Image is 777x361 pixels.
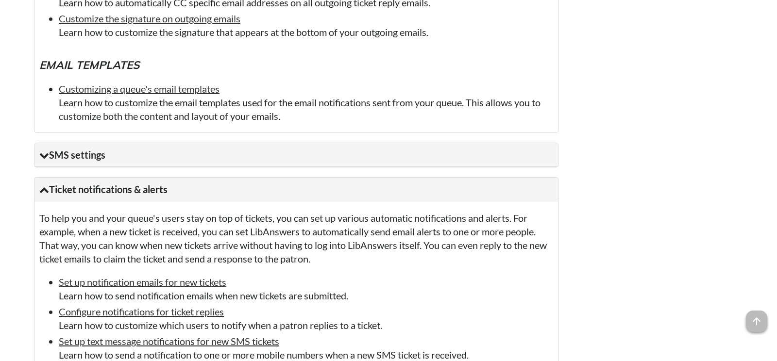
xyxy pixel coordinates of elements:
a: arrow_upward [746,312,767,323]
li: Learn how to customize the email templates used for the email notifications sent from your queue.... [59,82,553,123]
li: Learn how to send notification emails when new tickets are submitted. [59,275,553,302]
h5: Email templates [39,57,553,73]
p: To help you and your queue's users stay on top of tickets, you can set up various automatic notif... [39,211,553,265]
summary: SMS settings [34,143,558,167]
a: Configure notifications for ticket replies [59,306,224,317]
a: Set up text message notifications for new SMS tickets [59,335,279,347]
span: arrow_upward [746,311,767,332]
li: Learn how to customize which users to notify when a patron replies to a ticket. [59,305,553,332]
summary: Ticket notifications & alerts [34,178,558,201]
a: Set up notification emails for new tickets [59,276,226,288]
li: Learn how to customize the signature that appears at the bottom of your outgoing emails. [59,12,553,39]
a: Customize the signature on outgoing emails [59,13,240,24]
a: Customizing a queue's email templates [59,83,220,95]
